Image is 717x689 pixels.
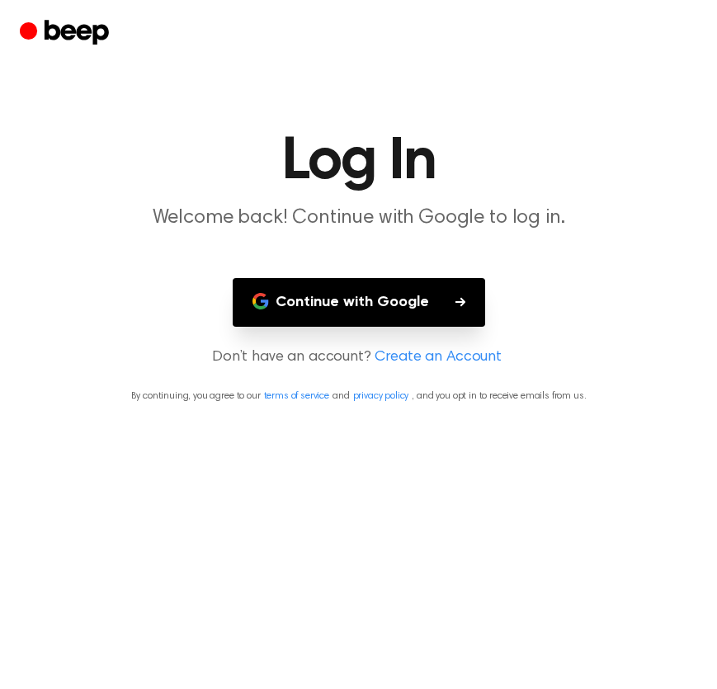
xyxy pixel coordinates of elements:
[42,205,676,232] p: Welcome back! Continue with Google to log in.
[264,391,329,401] a: terms of service
[20,132,697,191] h1: Log In
[20,347,697,369] p: Don’t have an account?
[20,389,697,403] p: By continuing, you agree to our and , and you opt in to receive emails from us.
[233,278,485,327] button: Continue with Google
[353,391,409,401] a: privacy policy
[375,347,502,369] a: Create an Account
[20,17,113,50] a: Beep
